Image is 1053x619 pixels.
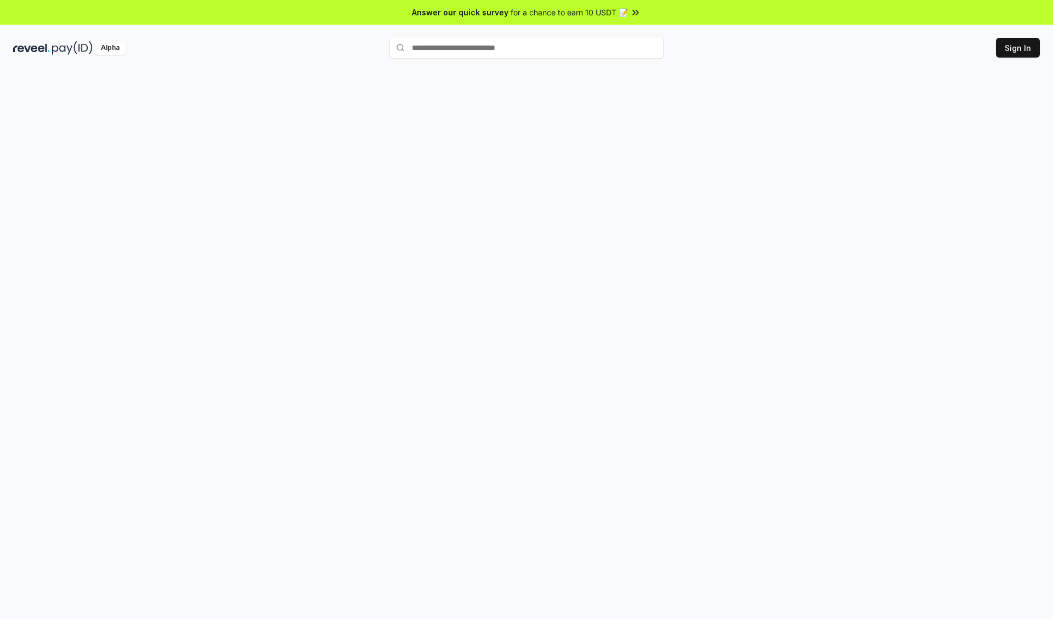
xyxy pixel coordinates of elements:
img: reveel_dark [13,41,50,55]
span: Answer our quick survey [412,7,508,18]
span: for a chance to earn 10 USDT 📝 [511,7,628,18]
div: Alpha [95,41,126,55]
img: pay_id [52,41,93,55]
button: Sign In [996,38,1040,58]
